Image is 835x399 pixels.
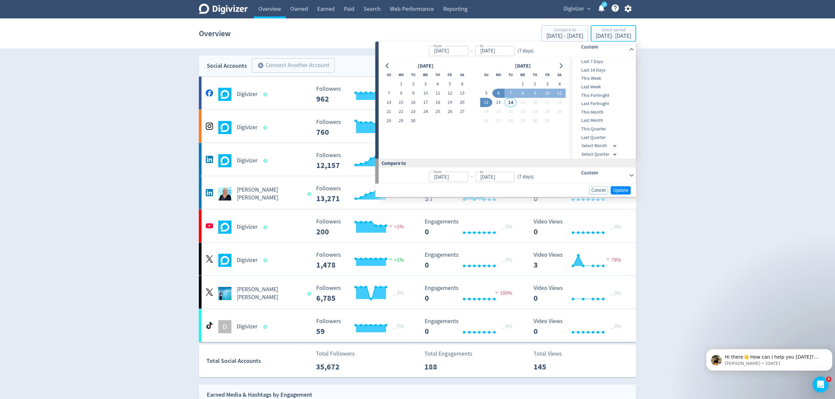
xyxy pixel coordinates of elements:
svg: Followers 1,478 [313,252,412,269]
p: 35,672 [316,361,354,373]
nav: presets [570,58,635,159]
button: 5 [480,89,492,98]
button: 27 [456,107,468,116]
img: Digivizer undefined [218,121,231,134]
div: - [468,47,475,55]
span: Data last synced: 13 Oct 2025, 7:01pm (AEDT) [264,126,269,129]
button: 4 [432,80,444,89]
img: Profile image for Hugo [8,20,18,30]
th: Tuesday [407,70,419,80]
svg: Video Views 0 [530,318,629,336]
div: This Week [570,74,635,83]
button: 28 [383,116,395,126]
img: positive-performance.svg [388,257,394,262]
button: 17 [541,98,553,107]
span: Last Month [570,117,635,124]
button: 7 [383,89,395,98]
button: 8 [395,89,407,98]
button: 4 [553,80,565,89]
button: 10 [541,89,553,98]
button: 7 [505,89,517,98]
span: Last Fortnight [570,100,635,107]
th: Sunday [383,70,395,80]
button: 28 [505,116,517,126]
a: Emma Lo Russo undefined[PERSON_NAME] [PERSON_NAME] Followers 13,271 Followers 13,271 <1% Engageme... [199,176,636,209]
button: 13 [492,98,505,107]
div: Last Quarter [570,133,635,142]
button: 14 [383,98,395,107]
div: Last Week [570,83,635,91]
button: 14 [505,98,517,107]
iframe: Intercom live chat [813,377,828,392]
div: Select Month [582,142,619,150]
span: expand_more [586,6,592,12]
label: from [433,169,441,175]
a: DDigivizer Followers 59 Followers 59 _ 0% Engagements 0 Engagements 0 _ 0% Video Views 0 Video Vi... [199,309,636,342]
button: 1 [395,80,407,89]
h5: [PERSON_NAME] [PERSON_NAME] [237,286,301,301]
a: Digivizer undefinedDigivizer Followers 1,478 Followers 1,478 <1% Engagements 0 Engagements 0 _ 0%... [199,243,636,275]
span: _ 0% [610,323,621,330]
button: 13 [456,89,468,98]
img: negative-performance.svg [605,257,611,262]
a: Digivizer undefinedDigivizer Followers 962 Followers 962 _ 0% Engagements 3 Engagements 3 25% Vid... [199,77,636,109]
button: 8 [517,89,529,98]
button: 18 [432,98,444,107]
button: 2 [407,80,419,89]
button: 16 [529,98,541,107]
a: Connect Another Account [247,59,335,73]
div: Select period [596,28,631,33]
span: Data last synced: 14 Oct 2025, 10:02am (AEDT) [307,192,313,196]
button: 19 [480,107,492,116]
h5: Digivizer [237,90,257,98]
button: 11 [553,89,565,98]
img: Digivizer undefined [218,254,231,267]
a: Digivizer undefinedDigivizer Followers 200 Followers 200 <1% Engagements 0 Engagements 0 _ 0% Vid... [199,209,636,242]
span: <1% [388,223,404,230]
h5: Digivizer [237,124,257,131]
button: 20 [492,107,505,116]
span: Data last synced: 14 Oct 2025, 8:02am (AEDT) [264,225,269,229]
button: Digivizer [561,4,592,14]
div: This Quarter [570,125,635,133]
p: Message from Hugo, sent 3w ago [21,25,121,31]
div: Select Quarter [582,150,619,159]
th: Thursday [432,70,444,80]
th: Monday [395,70,407,80]
button: Select period[DATE]- [DATE] [591,25,636,42]
button: 25 [432,107,444,116]
span: Data last synced: 13 Oct 2025, 7:01pm (AEDT) [264,93,269,96]
svg: Video Views 0 [530,285,629,302]
span: 78% [605,257,621,263]
svg: Followers 12,157 [313,152,412,170]
span: _ 0% [393,323,404,330]
button: 6 [456,80,468,89]
img: Emma Lo Russo undefined [218,187,231,200]
span: Update [613,188,629,193]
button: 1 [517,80,529,89]
th: Thursday [529,70,541,80]
div: This Month [570,108,635,117]
a: 5 [602,2,607,7]
button: 22 [517,107,529,116]
svg: Video Views 3 [530,252,629,269]
span: _ 0% [502,323,512,330]
span: Data last synced: 13 Oct 2025, 7:01pm (AEDT) [264,159,269,163]
div: from-to(7 days)Custom [379,42,636,58]
span: add_circle [257,62,264,69]
img: Digivizer undefined [218,221,231,234]
h1: Overview [199,23,231,44]
span: _ 0% [502,223,512,230]
button: 23 [529,107,541,116]
button: 21 [383,107,395,116]
a: Digivizer undefinedDigivizer Followers 12,157 Followers 12,157 2% Engagements 117 Engagements 117... [199,143,636,176]
span: Hi there👋 How can I help you [DATE]? [PERSON_NAME] [21,19,115,31]
img: negative-performance.svg [388,223,394,228]
label: from [433,43,441,48]
button: 20 [456,98,468,107]
button: 15 [517,98,529,107]
div: from-to(7 days)Custom [379,58,636,159]
button: 26 [444,107,456,116]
